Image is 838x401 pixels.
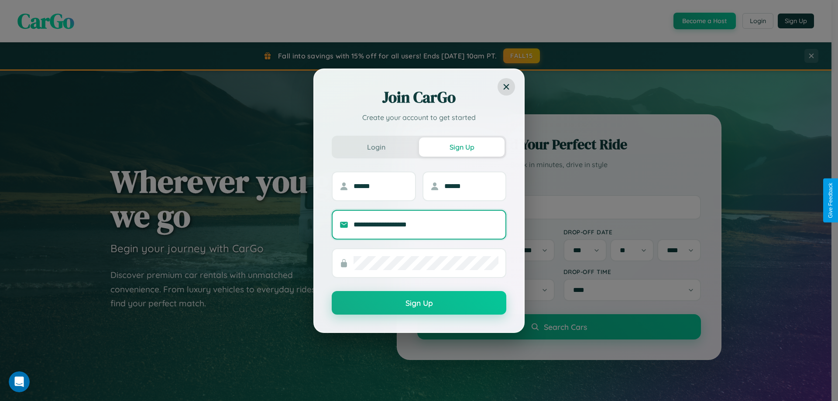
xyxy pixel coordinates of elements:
p: Create your account to get started [332,112,506,123]
button: Sign Up [332,291,506,315]
iframe: Intercom live chat [9,371,30,392]
div: Give Feedback [828,183,834,218]
button: Sign Up [419,137,505,157]
h2: Join CarGo [332,87,506,108]
button: Login [333,137,419,157]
